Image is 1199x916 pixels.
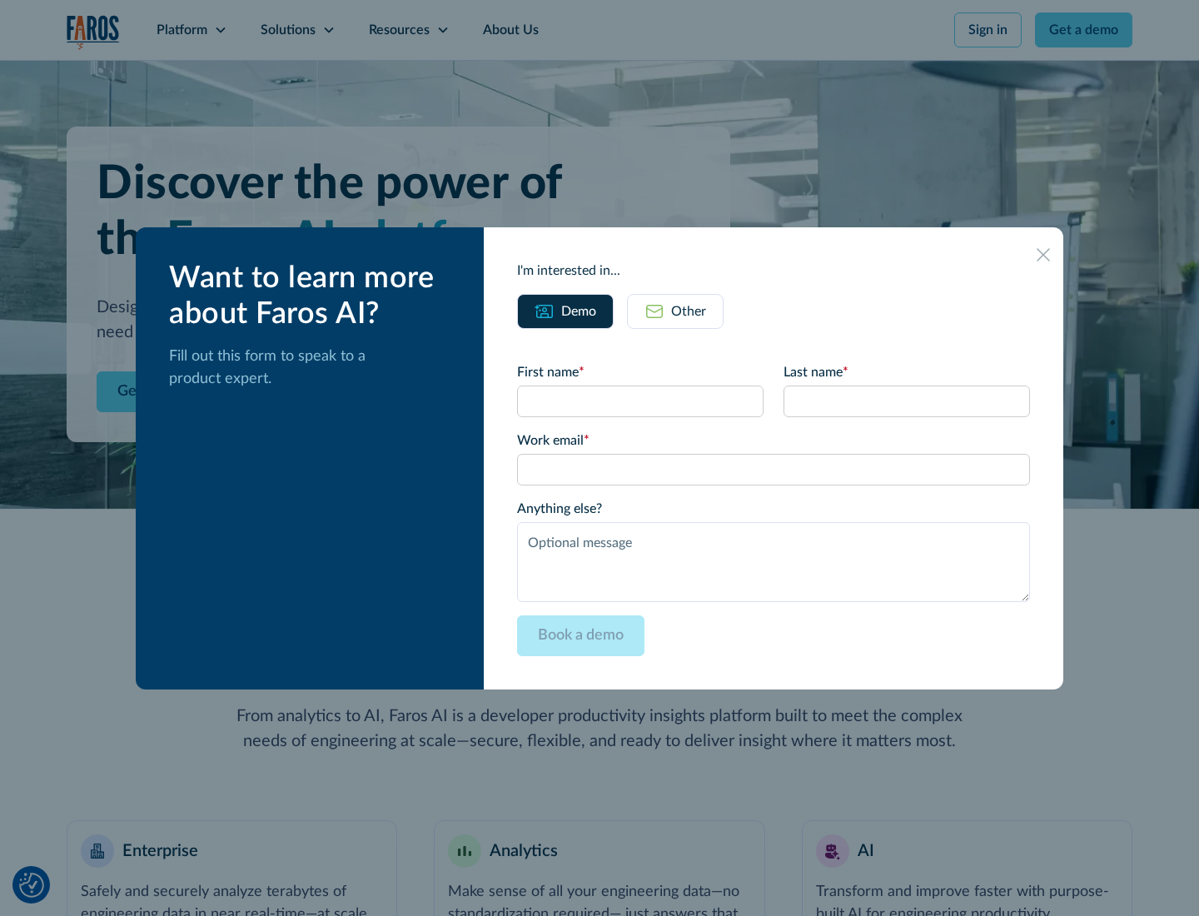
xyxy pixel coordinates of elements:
p: Fill out this form to speak to a product expert. [169,346,457,391]
label: Last name [784,362,1030,382]
label: Anything else? [517,499,1030,519]
div: I'm interested in... [517,261,1030,281]
input: Book a demo [517,615,644,656]
div: Other [671,301,706,321]
form: Email Form [517,362,1030,656]
div: Demo [561,301,596,321]
div: Want to learn more about Faros AI? [169,261,457,332]
label: Work email [517,431,1030,451]
label: First name [517,362,764,382]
